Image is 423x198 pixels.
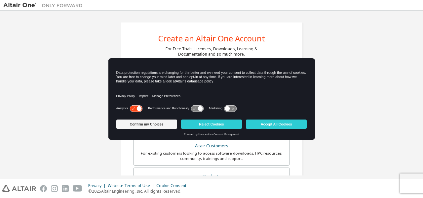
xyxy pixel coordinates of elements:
div: Create an Altair One Account [158,34,265,42]
img: Altair One [3,2,86,9]
div: Privacy [88,183,108,188]
img: linkedin.svg [62,185,69,192]
div: Altair Customers [137,141,286,151]
img: altair_logo.svg [2,185,36,192]
img: facebook.svg [40,185,47,192]
img: instagram.svg [51,185,58,192]
div: For existing customers looking to access software downloads, HPC resources, community, trainings ... [137,151,286,161]
div: Students [137,172,286,181]
div: For Free Trials, Licenses, Downloads, Learning & Documentation and so much more. [166,46,257,57]
img: youtube.svg [73,185,82,192]
div: Cookie Consent [156,183,190,188]
div: Website Terms of Use [108,183,156,188]
p: © 2025 Altair Engineering, Inc. All Rights Reserved. [88,188,190,194]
